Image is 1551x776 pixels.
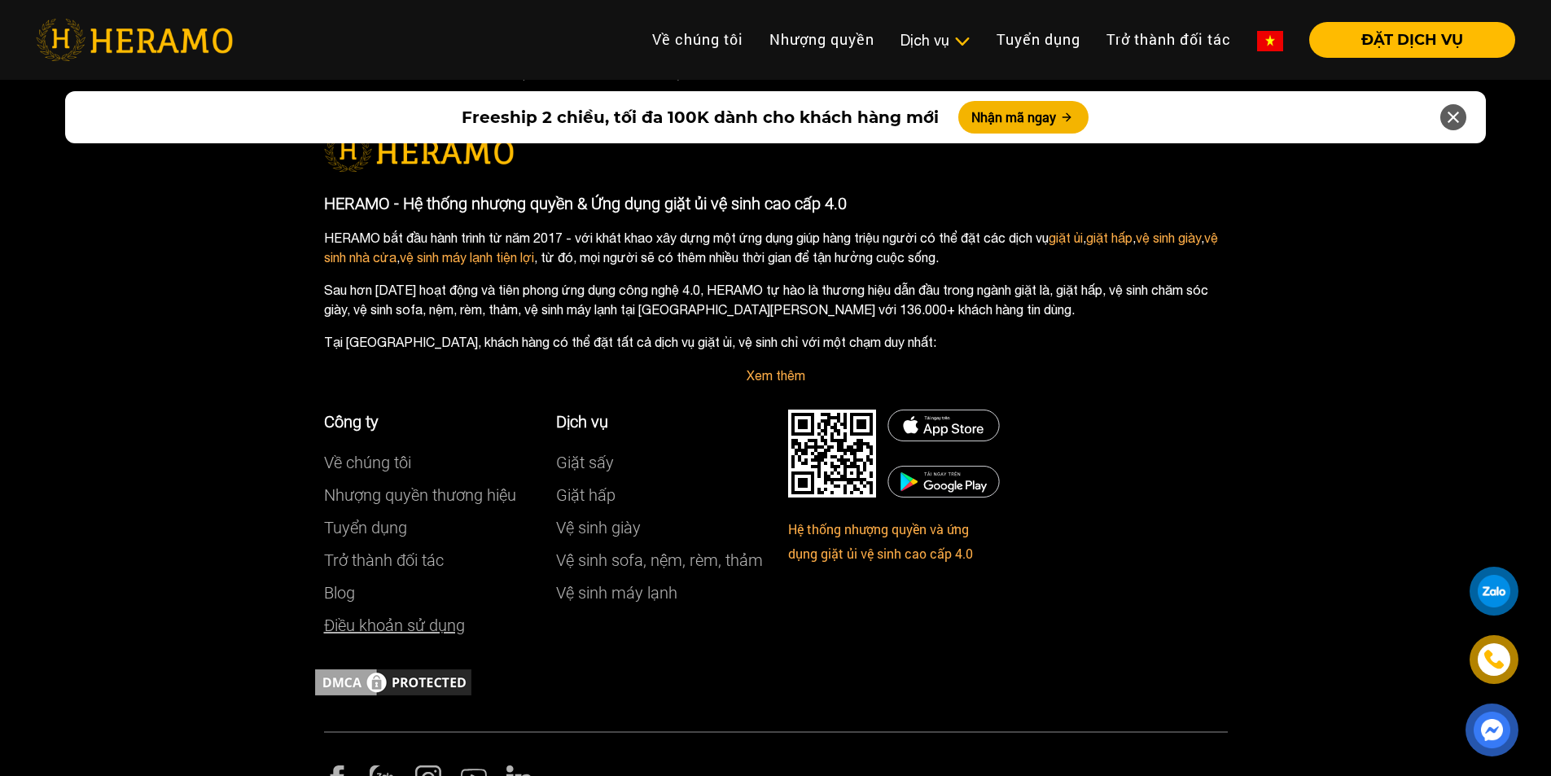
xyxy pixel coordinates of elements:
a: Xem thêm [747,368,805,383]
a: DMCA.com Protection Status [312,674,475,689]
img: phone-icon [1485,651,1504,669]
a: Hệ thống nhượng quyền và ứng dụng giặt ủi vệ sinh cao cấp 4.0 [788,520,973,562]
img: subToggleIcon [953,33,970,50]
img: heramo-logo.png [36,19,233,61]
p: Sau hơn [DATE] hoạt động và tiên phong ứng dụng công nghệ 4.0, HERAMO tự hào là thương hiệu dẫn đ... [324,280,1228,319]
a: Vệ sinh máy lạnh [556,583,677,603]
a: Điều khoản sử dụng [324,616,465,635]
a: Nhượng quyền thương hiệu [324,485,516,505]
a: vệ sinh máy lạnh tiện lợi [400,250,534,265]
a: Trở thành đối tác [1093,22,1244,57]
p: Tại [GEOGRAPHIC_DATA], khách hàng có thể đặt tất cả dịch vụ giặt ủi, vệ sinh chỉ với một chạm duy... [324,332,1228,352]
a: Blog [324,583,355,603]
img: DMCA.com Protection Status [887,466,1000,498]
img: DMCA.com Protection Status [887,410,1000,441]
img: DMCA.com Protection Status [312,666,475,699]
a: Vệ sinh giày [556,518,641,537]
button: Nhận mã ngay [958,101,1089,134]
p: HERAMO - Hệ thống nhượng quyền & Ứng dụng giặt ủi vệ sinh cao cấp 4.0 [324,191,1228,216]
button: ĐẶT DỊCH VỤ [1309,22,1515,58]
a: ĐẶT DỊCH VỤ [1296,33,1515,47]
a: Trở thành đối tác [324,550,444,570]
a: Về chúng tôi [324,453,411,472]
img: vn-flag.png [1257,31,1283,51]
a: Tuyển dụng [324,518,407,537]
div: Dịch vụ [900,29,970,51]
p: HERAMO bắt đầu hành trình từ năm 2017 - với khát khao xây dựng một ứng dụng giúp hàng triệu người... [324,228,1228,267]
a: Giặt hấp [556,485,616,505]
a: giặt hấp [1086,230,1133,245]
a: vệ sinh giày [1136,230,1201,245]
a: Vệ sinh sofa, nệm, rèm, thảm [556,550,763,570]
span: Freeship 2 chiều, tối đa 100K dành cho khách hàng mới [462,105,939,129]
a: phone-icon [1472,638,1516,682]
a: Giặt sấy [556,453,614,472]
p: Dịch vụ [556,410,764,434]
a: giặt ủi [1049,230,1083,245]
a: Tuyển dụng [984,22,1093,57]
p: Công ty [324,410,532,434]
a: Về chúng tôi [639,22,756,57]
img: DMCA.com Protection Status [788,410,876,498]
a: Nhượng quyền [756,22,887,57]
